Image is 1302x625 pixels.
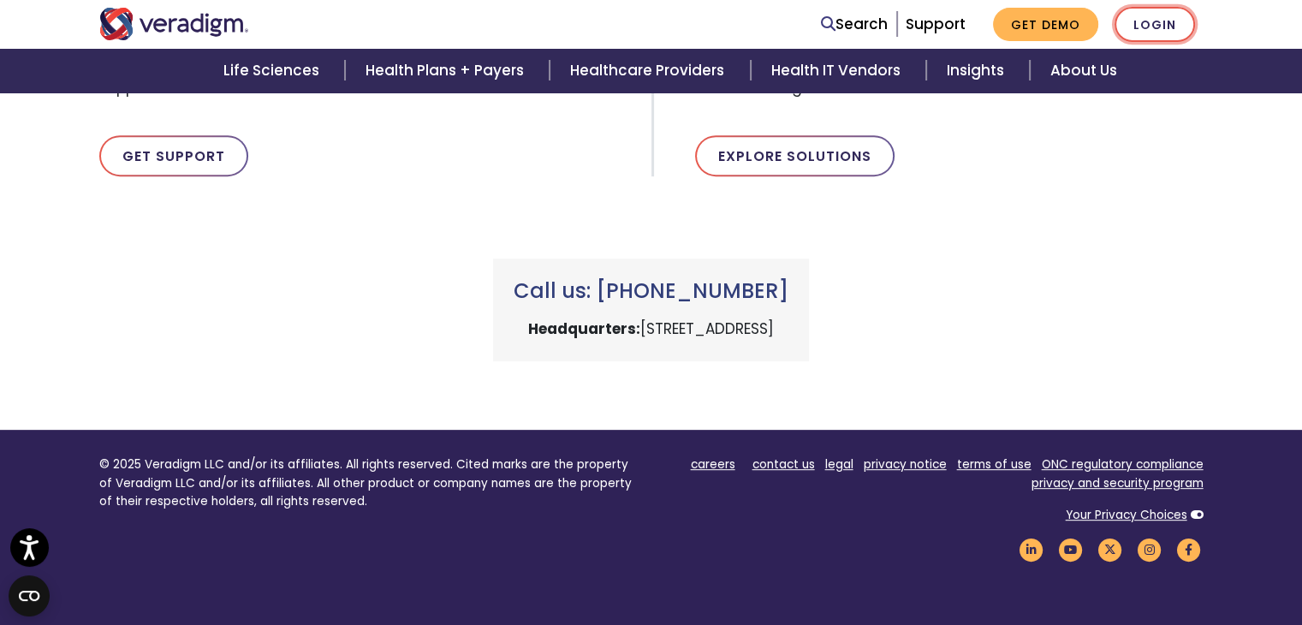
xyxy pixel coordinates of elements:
a: Life Sciences [203,49,345,92]
a: Healthcare Providers [550,49,750,92]
a: ONC regulatory compliance [1042,456,1204,473]
a: Login [1115,7,1195,42]
a: Explore Solutions [695,135,895,176]
a: Health IT Vendors [751,49,926,92]
a: contact us [752,456,815,473]
a: Search [821,13,888,36]
a: Veradigm Facebook Link [1174,541,1204,557]
a: Health Plans + Payers [345,49,550,92]
a: privacy notice [864,456,947,473]
a: privacy and security program [1031,475,1204,491]
a: careers [691,456,735,473]
a: Get Demo [993,8,1098,41]
strong: Headquarters: [528,318,640,339]
a: Get Support [99,135,248,176]
button: Open CMP widget [9,575,50,616]
a: Veradigm Instagram Link [1135,541,1164,557]
a: legal [825,456,853,473]
p: © 2025 Veradigm LLC and/or its affiliates. All rights reserved. Cited marks are the property of V... [99,455,639,511]
a: Veradigm Twitter Link [1096,541,1125,557]
a: About Us [1030,49,1138,92]
a: terms of use [957,456,1031,473]
img: Veradigm logo [99,8,249,40]
a: Veradigm LinkedIn Link [1017,541,1046,557]
a: Veradigm YouTube Link [1056,541,1085,557]
a: Support [906,14,966,34]
a: Your Privacy Choices [1066,507,1187,523]
a: Insights [926,49,1030,92]
h3: Call us: [PHONE_NUMBER] [514,279,788,304]
p: [STREET_ADDRESS] [514,318,788,341]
